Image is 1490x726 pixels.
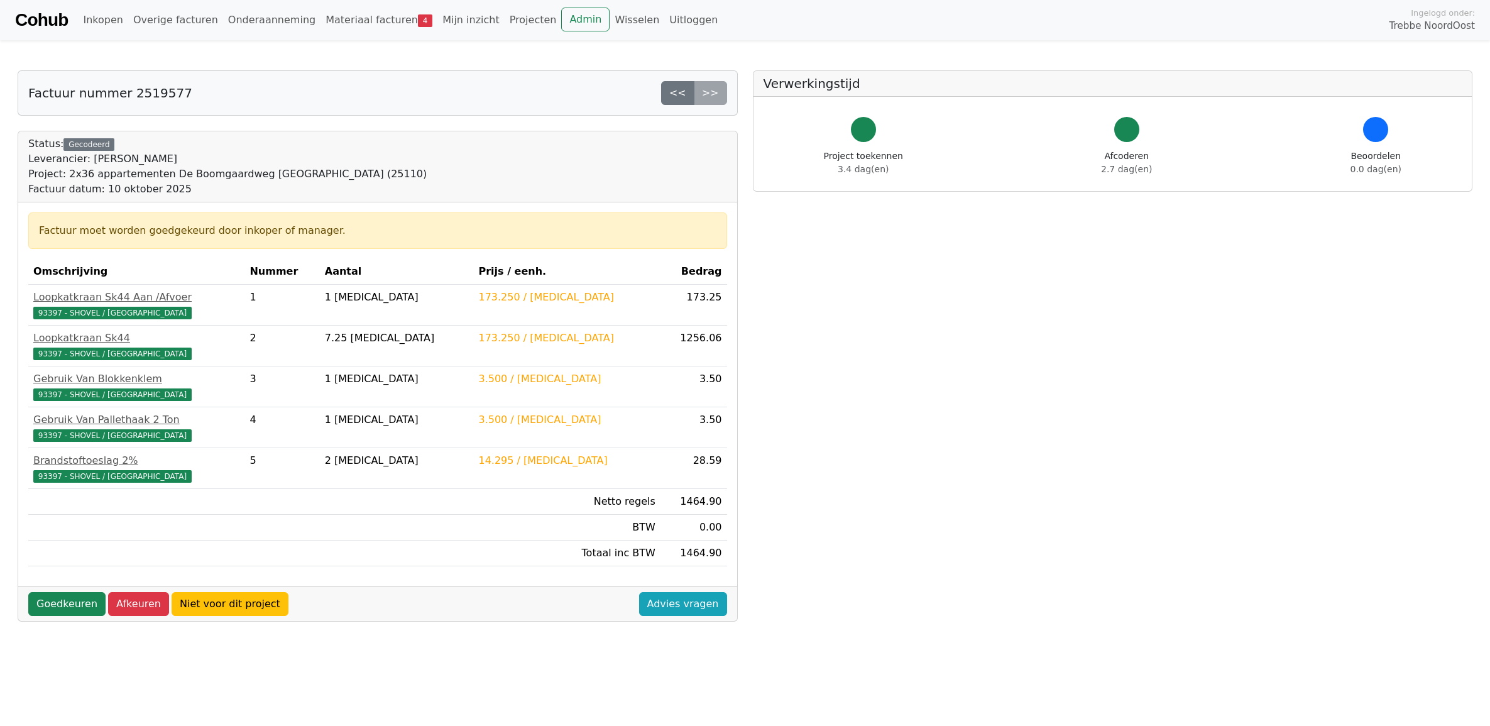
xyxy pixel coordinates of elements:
[33,429,192,442] span: 93397 - SHOVEL / [GEOGRAPHIC_DATA]
[28,85,192,101] h5: Factuur nummer 2519577
[639,592,727,616] a: Advies vragen
[478,453,655,468] div: 14.295 / [MEDICAL_DATA]
[78,8,128,33] a: Inkopen
[478,371,655,387] div: 3.500 / [MEDICAL_DATA]
[325,331,469,346] div: 7.25 [MEDICAL_DATA]
[418,14,432,27] span: 4
[325,371,469,387] div: 1 [MEDICAL_DATA]
[660,259,727,285] th: Bedrag
[1411,7,1475,19] span: Ingelogd onder:
[660,407,727,448] td: 3.50
[660,326,727,366] td: 1256.06
[244,407,319,448] td: 4
[223,8,320,33] a: Onderaanneming
[28,151,427,167] div: Leverancier: [PERSON_NAME]
[437,8,505,33] a: Mijn inzicht
[33,331,239,346] div: Loopkatkraan Sk44
[33,412,239,443] a: Gebruik Van Pallethaak 2 Ton93397 - SHOVEL / [GEOGRAPHIC_DATA]
[473,541,660,566] td: Totaal inc BTW
[28,182,427,197] div: Factuur datum: 10 oktober 2025
[33,388,192,401] span: 93397 - SHOVEL / [GEOGRAPHIC_DATA]
[33,371,239,402] a: Gebruik Van Blokkenklem93397 - SHOVEL / [GEOGRAPHIC_DATA]
[244,259,319,285] th: Nummer
[320,259,474,285] th: Aantal
[28,592,106,616] a: Goedkeuren
[15,5,68,35] a: Cohub
[505,8,562,33] a: Projecten
[478,331,655,346] div: 173.250 / [MEDICAL_DATA]
[325,412,469,427] div: 1 [MEDICAL_DATA]
[172,592,288,616] a: Niet voor dit project
[244,285,319,326] td: 1
[660,489,727,515] td: 1464.90
[244,448,319,489] td: 5
[824,150,903,176] div: Project toekennen
[244,326,319,366] td: 2
[33,290,239,305] div: Loopkatkraan Sk44 Aan /Afvoer
[478,412,655,427] div: 3.500 / [MEDICAL_DATA]
[128,8,223,33] a: Overige facturen
[63,138,114,151] div: Gecodeerd
[660,541,727,566] td: 1464.90
[33,307,192,319] span: 93397 - SHOVEL / [GEOGRAPHIC_DATA]
[320,8,437,33] a: Materiaal facturen4
[610,8,664,33] a: Wisselen
[660,448,727,489] td: 28.59
[661,81,694,105] a: <<
[33,453,239,483] a: Brandstoftoeslag 2%93397 - SHOVEL / [GEOGRAPHIC_DATA]
[28,259,244,285] th: Omschrijving
[764,76,1462,91] h5: Verwerkingstijd
[33,290,239,320] a: Loopkatkraan Sk44 Aan /Afvoer93397 - SHOVEL / [GEOGRAPHIC_DATA]
[39,223,716,238] div: Factuur moet worden goedgekeurd door inkoper of manager.
[473,515,660,541] td: BTW
[1101,164,1152,174] span: 2.7 dag(en)
[664,8,723,33] a: Uitloggen
[660,515,727,541] td: 0.00
[1389,19,1475,33] span: Trebbe NoordOost
[561,8,610,31] a: Admin
[33,412,239,427] div: Gebruik Van Pallethaak 2 Ton
[473,489,660,515] td: Netto regels
[33,331,239,361] a: Loopkatkraan Sk4493397 - SHOVEL / [GEOGRAPHIC_DATA]
[33,371,239,387] div: Gebruik Van Blokkenklem
[28,167,427,182] div: Project: 2x36 appartementen De Boomgaardweg [GEOGRAPHIC_DATA] (25110)
[325,453,469,468] div: 2 [MEDICAL_DATA]
[838,164,889,174] span: 3.4 dag(en)
[1350,150,1401,176] div: Beoordelen
[1350,164,1401,174] span: 0.0 dag(en)
[473,259,660,285] th: Prijs / eenh.
[1101,150,1152,176] div: Afcoderen
[28,136,427,197] div: Status:
[660,366,727,407] td: 3.50
[33,348,192,360] span: 93397 - SHOVEL / [GEOGRAPHIC_DATA]
[478,290,655,305] div: 173.250 / [MEDICAL_DATA]
[33,470,192,483] span: 93397 - SHOVEL / [GEOGRAPHIC_DATA]
[325,290,469,305] div: 1 [MEDICAL_DATA]
[33,453,239,468] div: Brandstoftoeslag 2%
[660,285,727,326] td: 173.25
[244,366,319,407] td: 3
[108,592,169,616] a: Afkeuren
